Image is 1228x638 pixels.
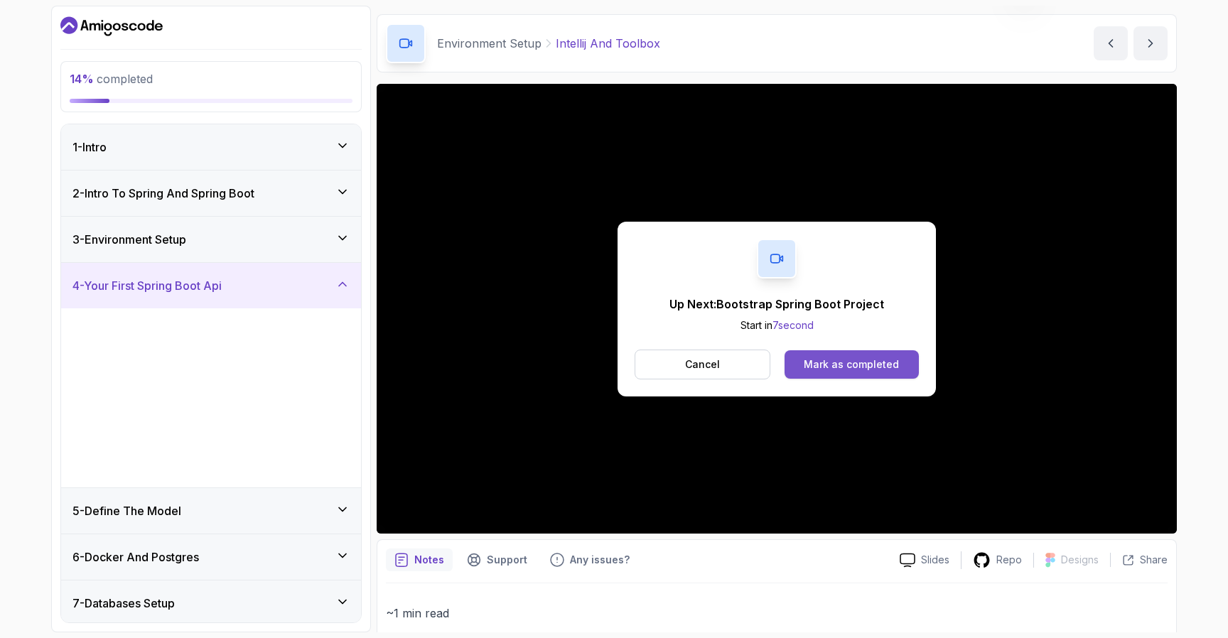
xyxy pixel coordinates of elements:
h3: 6 - Docker And Postgres [72,548,199,566]
p: Environment Setup [437,35,542,52]
iframe: 1 - IntelliJ and Toolbox [377,84,1177,534]
button: 4-Your First Spring Boot Api [61,263,361,308]
h3: 2 - Intro To Spring And Spring Boot [72,185,254,202]
h3: 3 - Environment Setup [72,231,186,248]
p: Support [487,553,527,567]
h3: 4 - Your First Spring Boot Api [72,277,222,294]
span: 7 second [772,319,814,331]
h3: 5 - Define The Model [72,502,181,519]
p: Notes [414,553,444,567]
h3: 7 - Databases Setup [72,595,175,612]
button: 3-Environment Setup [61,217,361,262]
p: Designs [1061,553,1099,567]
button: 1-Intro [61,124,361,170]
h3: 1 - Intro [72,139,107,156]
button: 7-Databases Setup [61,580,361,626]
button: Cancel [635,350,770,379]
button: Mark as completed [785,350,919,379]
span: completed [70,72,153,86]
button: notes button [386,548,453,571]
span: 14 % [70,72,94,86]
button: 5-Define The Model [61,488,361,534]
a: Repo [962,551,1033,569]
button: 6-Docker And Postgres [61,534,361,580]
button: 2-Intro To Spring And Spring Boot [61,171,361,216]
p: Any issues? [570,553,630,567]
button: Feedback button [542,548,638,571]
button: Support button [458,548,536,571]
button: Share [1110,553,1168,567]
p: Share [1140,553,1168,567]
p: Start in [669,318,884,332]
p: Slides [921,553,949,567]
p: Cancel [685,357,720,372]
p: Intellij And Toolbox [556,35,660,52]
div: Mark as completed [804,357,899,372]
button: previous content [1094,26,1128,60]
button: next content [1133,26,1168,60]
a: Dashboard [60,15,163,38]
p: Up Next: Bootstrap Spring Boot Project [669,296,884,313]
p: Repo [996,553,1022,567]
p: ~1 min read [386,603,1168,623]
a: Slides [888,553,961,568]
